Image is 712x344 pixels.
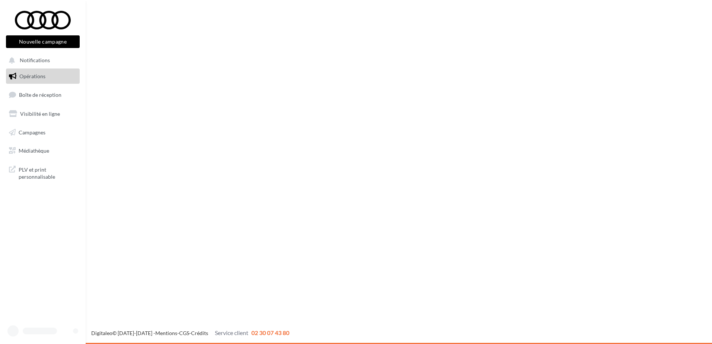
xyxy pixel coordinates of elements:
span: Visibilité en ligne [20,111,60,117]
a: Campagnes [4,125,81,140]
button: Nouvelle campagne [6,35,80,48]
a: Médiathèque [4,143,81,159]
span: Notifications [20,57,50,64]
span: © [DATE]-[DATE] - - - [91,330,289,336]
span: Opérations [19,73,45,79]
a: Digitaleo [91,330,112,336]
span: PLV et print personnalisable [19,165,77,181]
a: Crédits [191,330,208,336]
span: Service client [215,329,248,336]
a: Opérations [4,69,81,84]
a: Boîte de réception [4,87,81,103]
a: Visibilité en ligne [4,106,81,122]
a: CGS [179,330,189,336]
a: PLV et print personnalisable [4,162,81,184]
span: 02 30 07 43 80 [251,329,289,336]
a: Mentions [155,330,177,336]
span: Campagnes [19,129,45,135]
span: Médiathèque [19,147,49,154]
span: Boîte de réception [19,92,61,98]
